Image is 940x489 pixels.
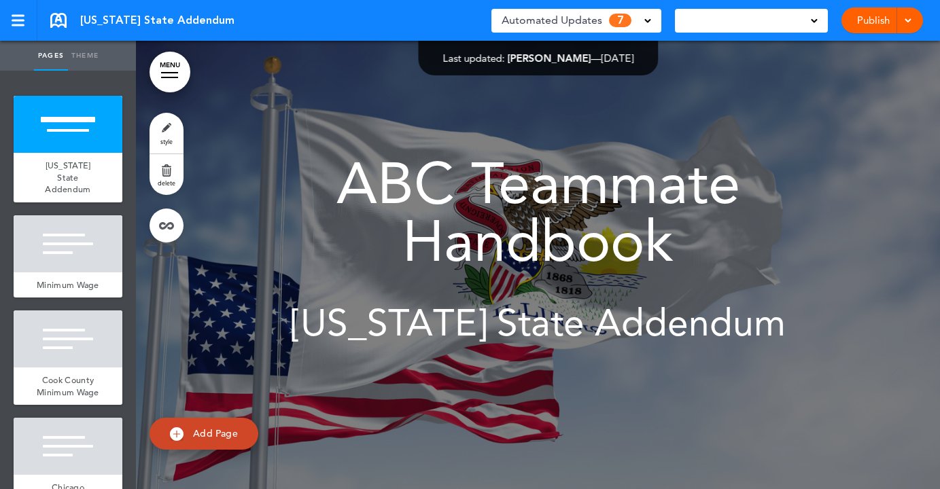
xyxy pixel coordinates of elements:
[609,14,631,27] span: 7
[45,160,90,195] span: [US_STATE] State Addendum
[852,7,894,33] a: Publish
[442,53,633,63] div: —
[150,418,258,450] a: Add Page
[34,41,68,71] a: Pages
[193,427,238,439] span: Add Page
[507,52,591,65] span: [PERSON_NAME]
[14,153,122,202] a: [US_STATE] State Addendum
[601,52,633,65] span: [DATE]
[150,154,184,195] a: delete
[160,137,173,145] span: style
[150,113,184,153] a: style
[502,11,602,30] span: Automated Updates
[14,272,122,298] a: Minimum Wage
[37,279,99,291] span: Minimum Wage
[37,374,99,398] span: Cook County Minimum Wage
[80,13,234,28] span: [US_STATE] State Addendum
[442,52,504,65] span: Last updated:
[291,301,786,345] span: [US_STATE] State Addendum
[158,179,175,187] span: delete
[14,367,122,405] a: Cook County Minimum Wage
[170,427,184,441] img: add.svg
[150,52,190,92] a: MENU
[336,149,740,275] span: ABC Teammate Handbook
[68,41,102,71] a: Theme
